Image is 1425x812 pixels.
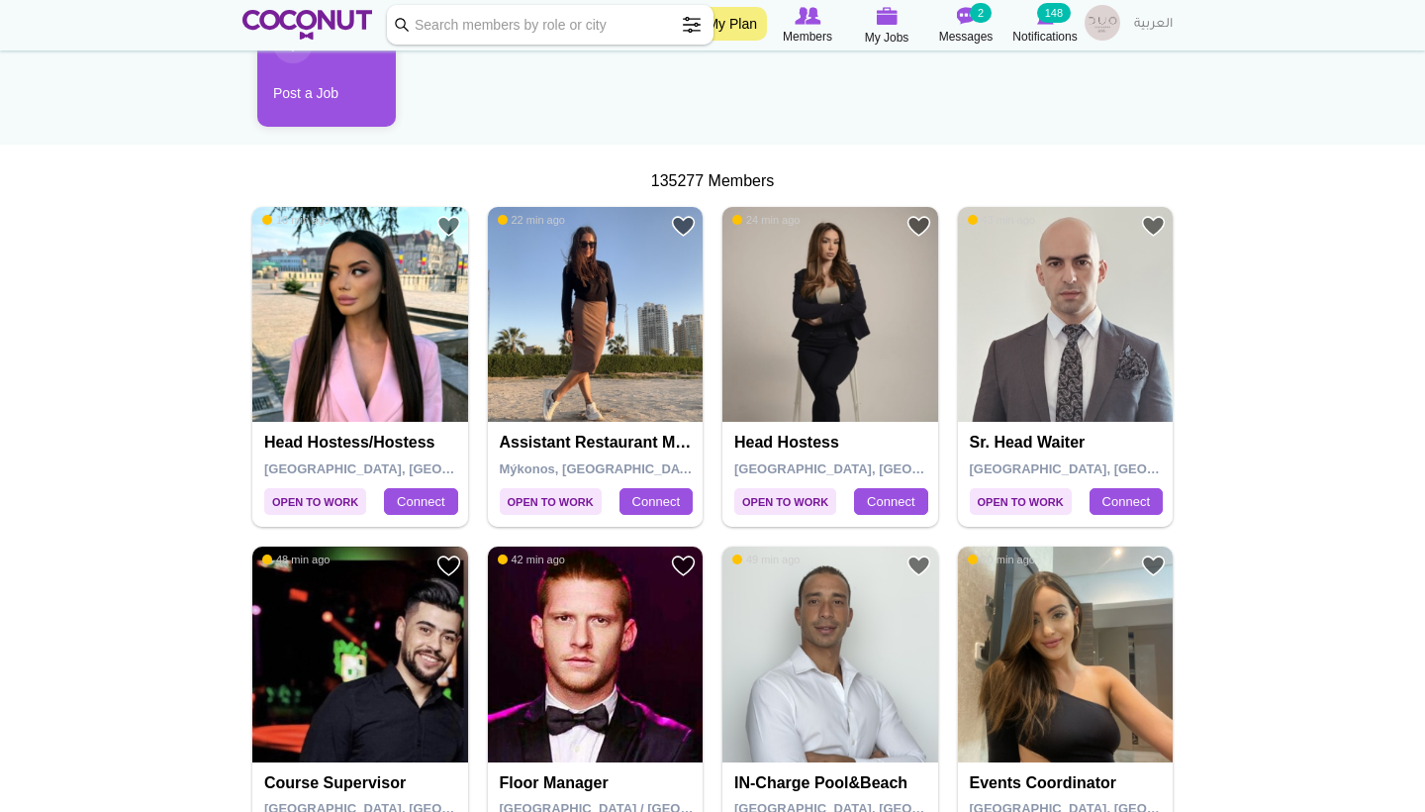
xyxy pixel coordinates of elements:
a: Add to Favourites [906,214,931,239]
img: Home [242,10,372,40]
small: 2 [970,3,992,23]
input: Search members by role or city [387,5,713,45]
span: 48 min ago [262,553,330,566]
span: 43 min ago [968,213,1035,227]
div: 135277 Members [242,170,1183,193]
span: 20 min ago [968,553,1035,566]
h4: Course supervisor [264,774,461,792]
a: Add to Favourites [1141,214,1166,239]
span: My Jobs [865,28,909,48]
span: [GEOGRAPHIC_DATA], [GEOGRAPHIC_DATA] [970,461,1252,476]
a: Add to Favourites [906,554,931,578]
h4: IN-Charge pool&beach [734,774,931,792]
h4: Events Coordinator [970,774,1167,792]
img: Messages [956,7,976,25]
span: 22 min ago [498,213,565,227]
span: 10 min ago [262,213,330,227]
a: العربية [1124,5,1183,45]
span: Members [783,27,832,47]
span: 42 min ago [498,553,565,566]
a: Add to Favourites [436,214,461,239]
span: Open to Work [734,488,836,515]
h4: Sr. Head Waiter [970,434,1167,452]
li: 1 / 1 [242,8,381,142]
small: 148 [1037,3,1071,23]
a: Add to Favourites [671,214,696,239]
span: Open to Work [264,488,366,515]
a: Connect [619,488,693,516]
h4: Assistant Restaurant Manager [500,434,697,452]
a: Add to Favourites [1141,554,1166,578]
span: Messages [939,27,994,47]
h4: Head Hostess/Hostess [264,434,461,452]
a: Post a Job [257,8,396,127]
h4: Floor Manager [500,774,697,792]
a: Browse Members Members [768,5,847,47]
span: [GEOGRAPHIC_DATA], [GEOGRAPHIC_DATA] [264,461,546,476]
h4: Head Hostess [734,434,931,452]
span: 49 min ago [732,553,800,566]
a: Connect [854,488,927,516]
img: Browse Members [795,7,820,25]
img: My Jobs [876,7,898,25]
span: [GEOGRAPHIC_DATA], [GEOGRAPHIC_DATA] [734,461,1016,476]
span: Mýkonos, [GEOGRAPHIC_DATA] [500,461,700,476]
img: Notifications [1037,7,1054,25]
a: Notifications Notifications 148 [1005,5,1085,47]
span: Notifications [1012,27,1077,47]
a: My Jobs My Jobs [847,5,926,48]
a: Connect [1090,488,1163,516]
span: Open to Work [970,488,1072,515]
span: 24 min ago [732,213,800,227]
a: My Plan [697,7,767,41]
a: Messages Messages 2 [926,5,1005,47]
a: Connect [384,488,457,516]
span: Open to Work [500,488,602,515]
a: Add to Favourites [436,554,461,578]
a: Add to Favourites [671,554,696,578]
